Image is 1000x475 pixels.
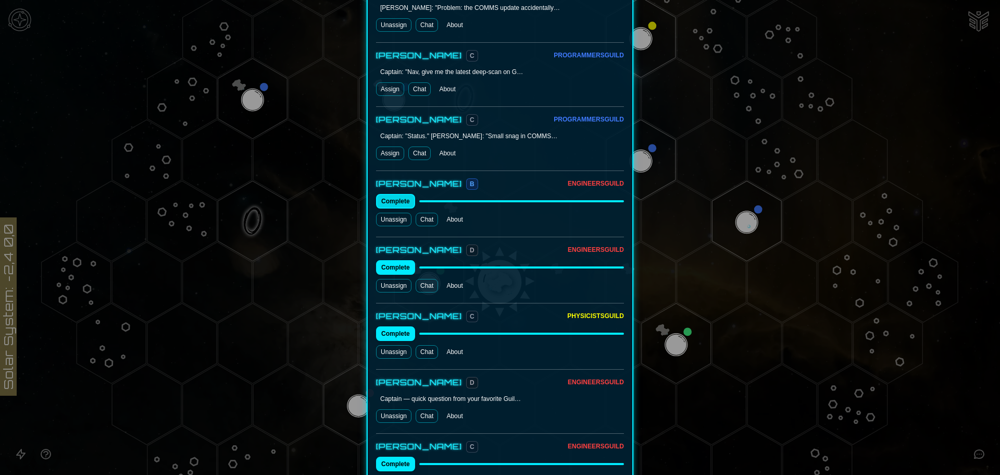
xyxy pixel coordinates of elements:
button: About [435,82,459,96]
button: About [442,345,467,359]
button: Complete [376,457,415,471]
div: [PERSON_NAME] [376,310,462,322]
span: D [466,245,478,256]
div: [PERSON_NAME] [376,49,462,62]
div: [PERSON_NAME] [376,113,462,126]
button: About [442,409,467,423]
div: Engineers Guild [568,246,624,254]
a: Chat [408,82,431,96]
div: Programmers Guild [554,51,624,59]
a: Chat [416,279,438,293]
div: [PERSON_NAME] [376,177,462,190]
button: Complete [376,326,415,341]
div: Engineers Guild [568,179,624,188]
button: Assign [376,147,404,160]
div: [PERSON_NAME]: "Problem: the COMMS update accidentally… [380,4,560,12]
div: Captain — quick question from your favorite Guil… [380,395,521,403]
div: Engineers Guild [568,442,624,450]
span: C [466,311,478,322]
button: Unassign [376,18,411,32]
button: Unassign [376,345,411,359]
div: Captain: "Status." [PERSON_NAME]: "Small snag in COMMS… [380,132,557,140]
a: Chat [416,18,438,32]
div: [PERSON_NAME] [376,440,462,453]
span: C [466,441,478,453]
div: Programmers Guild [554,115,624,124]
div: Physicists Guild [567,312,624,320]
a: Chat [408,147,431,160]
button: About [442,279,467,293]
span: D [466,377,478,388]
div: [PERSON_NAME] [376,243,462,256]
button: Assign [376,82,404,96]
button: Unassign [376,279,411,293]
button: Complete [376,194,415,209]
div: Captain: "Nav, give me the latest deep-scan on G… [380,68,523,76]
button: Complete [376,260,415,275]
span: B [466,178,478,190]
div: Engineers Guild [568,378,624,386]
span: C [466,50,478,62]
a: Chat [416,213,438,226]
button: About [435,147,459,160]
button: Unassign [376,409,411,423]
button: Unassign [376,213,411,226]
button: About [442,213,467,226]
a: Chat [416,409,438,423]
span: C [466,114,478,126]
button: About [442,18,467,32]
a: Chat [416,345,438,359]
div: [PERSON_NAME] [376,376,462,388]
